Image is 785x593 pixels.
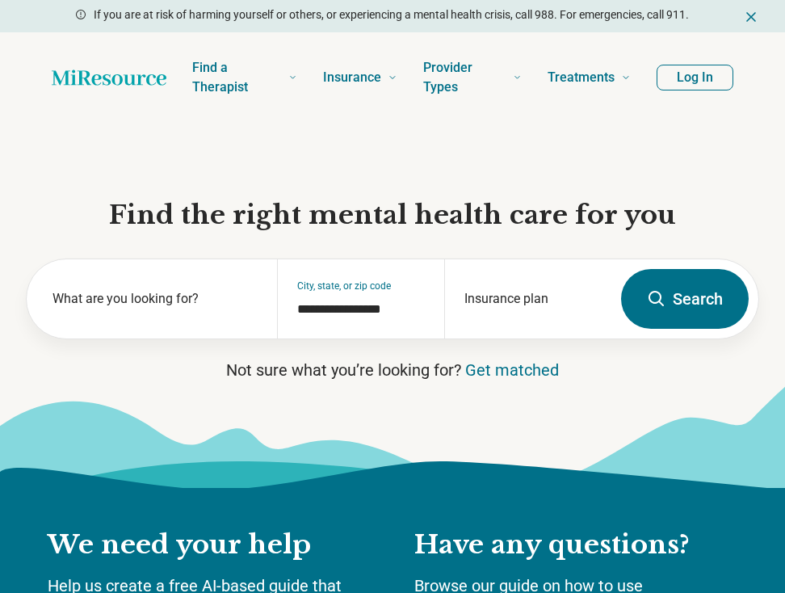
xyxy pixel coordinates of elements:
[548,66,615,89] span: Treatments
[657,65,733,90] button: Log In
[548,45,631,110] a: Treatments
[48,528,382,562] h2: We need your help
[94,6,689,23] p: If you are at risk of harming yourself or others, or experiencing a mental health crisis, call 98...
[26,359,759,381] p: Not sure what you’re looking for?
[621,269,749,329] button: Search
[323,45,397,110] a: Insurance
[743,6,759,26] button: Dismiss
[423,45,522,110] a: Provider Types
[465,360,559,380] a: Get matched
[26,199,759,233] h1: Find the right mental health care for you
[423,57,506,99] span: Provider Types
[414,528,737,562] h2: Have any questions?
[192,57,282,99] span: Find a Therapist
[52,289,258,309] label: What are you looking for?
[52,61,166,94] a: Home page
[192,45,297,110] a: Find a Therapist
[323,66,381,89] span: Insurance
